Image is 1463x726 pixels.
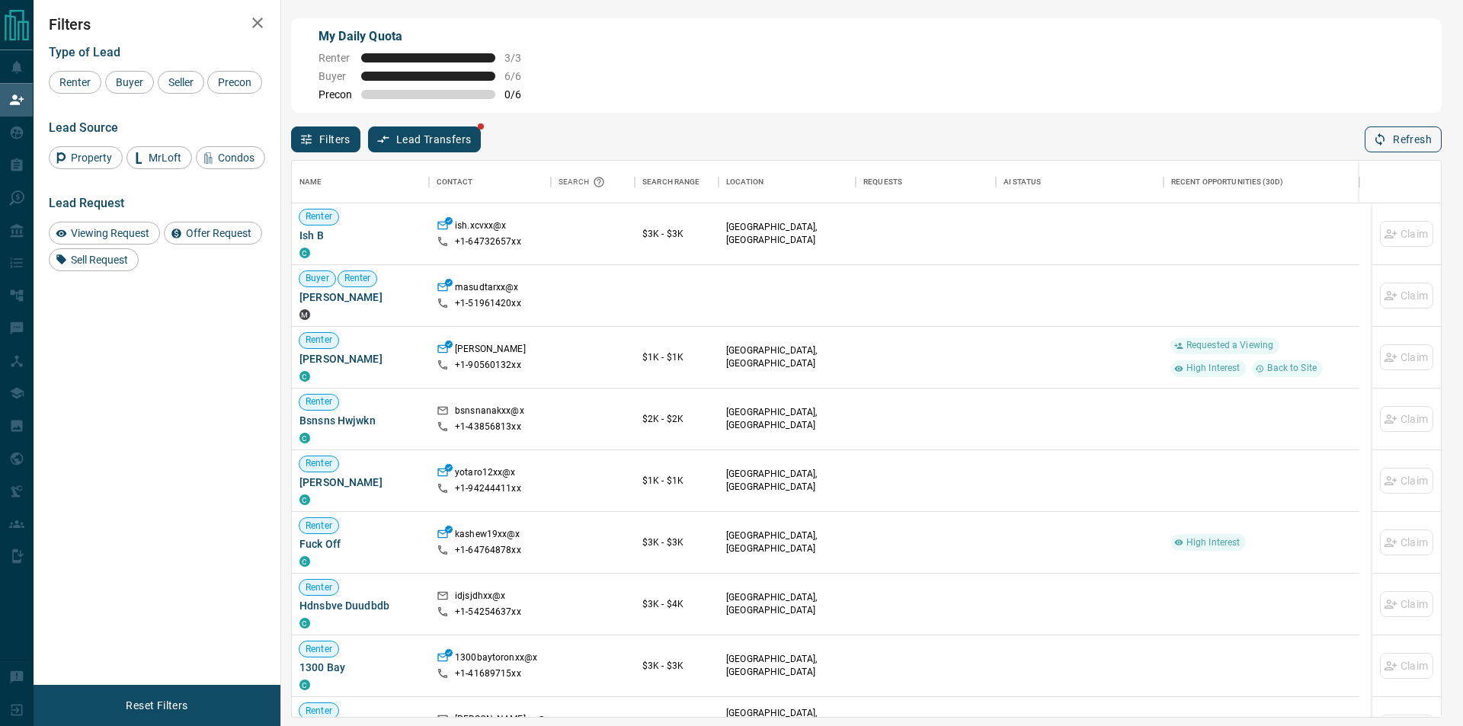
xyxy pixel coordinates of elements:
p: +1- 94244411xx [455,482,521,495]
span: Viewing Request [66,227,155,239]
div: Search Range [635,161,719,203]
span: Condos [213,152,260,164]
span: Offer Request [181,227,257,239]
div: Property [49,146,123,169]
p: idjsjdhxx@x [455,590,505,606]
div: AI Status [996,161,1164,203]
div: Location [726,161,764,203]
span: Requested a Viewing [1180,339,1279,352]
div: Renter [49,71,101,94]
p: [PERSON_NAME] [455,343,526,359]
span: Renter [299,643,338,656]
span: [PERSON_NAME] [299,475,421,490]
div: Name [299,161,322,203]
div: Contact [429,161,551,203]
p: kashew19xx@x [455,528,520,544]
p: My Daily Quota [319,27,538,46]
div: Condos [196,146,265,169]
span: MrLoft [143,152,187,164]
button: Filters [291,126,360,152]
span: Renter [338,272,377,285]
span: Lead Source [49,120,118,135]
p: $2K - $2K [642,412,711,426]
span: Type of Lead [49,45,120,59]
div: Offer Request [164,222,262,245]
span: Renter [299,457,338,470]
p: [GEOGRAPHIC_DATA], [GEOGRAPHIC_DATA] [726,529,848,555]
p: bsnsnanakxx@x [455,405,524,421]
p: [GEOGRAPHIC_DATA], [GEOGRAPHIC_DATA] [726,591,848,617]
span: High Interest [1180,536,1247,549]
div: Precon [207,71,262,94]
span: Property [66,152,117,164]
h2: Filters [49,15,265,34]
span: Bsnsns Hwjwkn [299,413,421,428]
div: Search Range [642,161,700,203]
div: Requests [856,161,996,203]
p: [GEOGRAPHIC_DATA], [GEOGRAPHIC_DATA] [726,468,848,494]
span: Renter [319,52,352,64]
p: $1K - $1K [642,474,711,488]
span: Renter [299,705,338,718]
p: +1- 51961420xx [455,297,521,310]
p: $1K - $1K [642,350,711,364]
span: Renter [299,395,338,408]
span: Buyer [299,272,335,285]
span: Hdnsbve Duudbdb [299,598,421,613]
div: Recent Opportunities (30d) [1171,161,1283,203]
p: [GEOGRAPHIC_DATA], [GEOGRAPHIC_DATA] [726,221,848,247]
span: 3 / 3 [504,52,538,64]
span: Renter [299,334,338,347]
span: Ish B [299,228,421,243]
p: +1- 64764878xx [455,544,521,557]
p: masudtarxx@x [455,281,519,297]
div: Recent Opportunities (30d) [1164,161,1359,203]
div: mrloft.ca [299,309,310,320]
span: 6 / 6 [504,70,538,82]
div: condos.ca [299,556,310,567]
span: Sell Request [66,254,133,266]
span: High Interest [1180,362,1247,375]
div: Location [719,161,856,203]
p: +1- 41689715xx [455,667,521,680]
div: condos.ca [299,433,310,443]
div: Name [292,161,429,203]
p: [GEOGRAPHIC_DATA], [GEOGRAPHIC_DATA] [726,653,848,679]
p: yotaro12xx@x [455,466,516,482]
span: Buyer [319,70,352,82]
span: [PERSON_NAME] [299,289,421,305]
span: 0 / 6 [504,88,538,101]
p: +1- 64732657xx [455,235,521,248]
span: Precon [319,88,352,101]
div: condos.ca [299,371,310,382]
p: +1- 43856813xx [455,421,521,433]
div: Sell Request [49,248,139,271]
p: +1- 90560132xx [455,359,521,372]
div: Requests [863,161,902,203]
div: Viewing Request [49,222,160,245]
span: [PERSON_NAME] [299,351,421,366]
button: Refresh [1365,126,1442,152]
span: Lead Request [49,196,124,210]
div: AI Status [1004,161,1041,203]
p: $3K - $4K [642,597,711,611]
div: Contact [437,161,472,203]
button: Reset Filters [116,692,197,718]
div: condos.ca [299,680,310,690]
div: condos.ca [299,618,310,628]
span: 1300 Bay [299,660,421,675]
p: $3K - $3K [642,536,711,549]
p: [GEOGRAPHIC_DATA], [GEOGRAPHIC_DATA] [726,344,848,370]
div: Buyer [105,71,154,94]
p: +1- 54254637xx [455,606,521,619]
span: Seller [163,76,199,88]
p: 1300baytoronxx@x [455,651,537,667]
p: $3K - $3K [642,227,711,241]
span: Renter [299,520,338,533]
button: Lead Transfers [368,126,482,152]
span: Buyer [110,76,149,88]
div: Seller [158,71,204,94]
span: Precon [213,76,257,88]
p: [GEOGRAPHIC_DATA], [GEOGRAPHIC_DATA] [726,406,848,432]
div: MrLoft [126,146,192,169]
